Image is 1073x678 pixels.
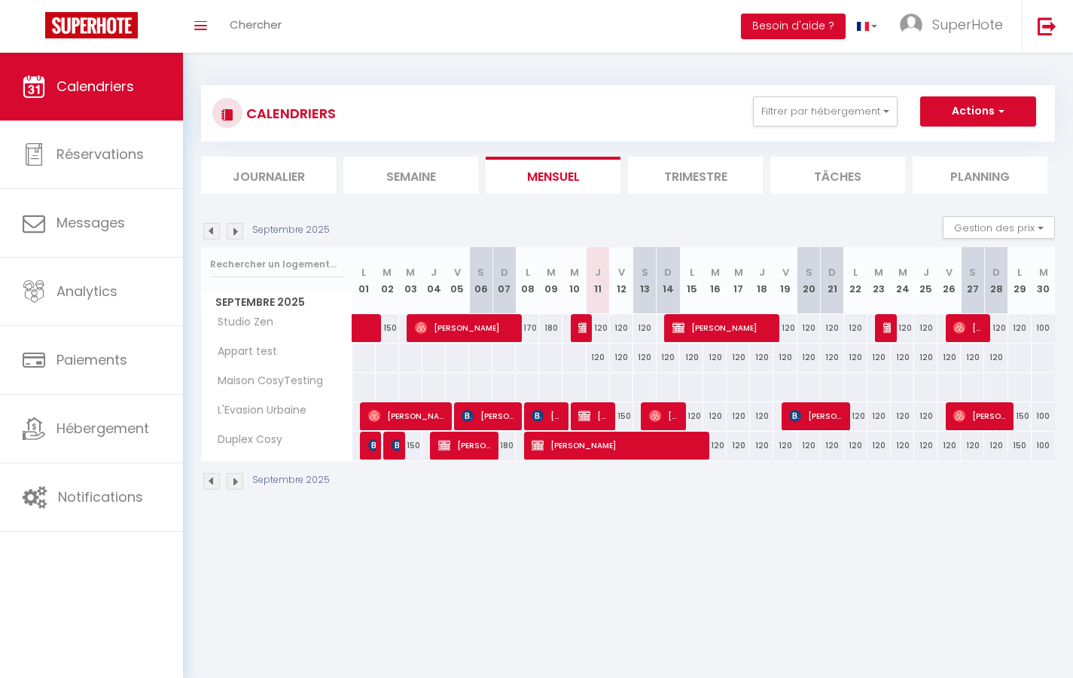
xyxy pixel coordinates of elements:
abbr: D [501,265,508,279]
span: Septembre 2025 [202,292,352,313]
div: 120 [703,432,727,460]
span: [PERSON_NAME] [953,313,984,342]
div: 120 [984,314,1007,342]
div: 120 [797,432,821,460]
div: 120 [891,402,914,430]
th: 02 [376,247,399,314]
div: 120 [680,344,703,371]
div: 120 [610,314,633,342]
div: 180 [539,314,562,342]
abbr: D [992,265,1000,279]
span: [PERSON_NAME] [953,402,1007,430]
span: Notifications [58,487,143,506]
abbr: D [664,265,672,279]
div: 120 [727,344,750,371]
img: ... [900,14,922,36]
div: 120 [961,344,984,371]
div: 120 [891,344,914,371]
div: 120 [797,314,821,342]
div: 120 [844,402,867,430]
div: 120 [703,344,727,371]
abbr: J [759,265,765,279]
th: 18 [750,247,773,314]
th: 09 [539,247,562,314]
th: 23 [867,247,891,314]
abbr: M [383,265,392,279]
li: Semaine [343,157,478,194]
th: 11 [587,247,610,314]
div: 150 [610,402,633,430]
span: Appart test [204,344,281,360]
span: Patureau Léa [368,431,376,460]
abbr: J [431,265,437,279]
div: 120 [750,402,773,430]
th: 15 [680,247,703,314]
div: 180 [492,432,516,460]
abbr: S [806,265,812,279]
div: 120 [821,314,844,342]
th: 28 [984,247,1007,314]
abbr: S [642,265,648,279]
th: 03 [399,247,422,314]
abbr: V [782,265,789,279]
div: 120 [633,344,657,371]
span: Réservations [56,145,144,163]
abbr: M [711,265,720,279]
li: Tâches [770,157,905,194]
div: 120 [914,344,937,371]
img: logout [1038,17,1056,35]
span: [PERSON_NAME] [532,402,562,430]
th: 01 [352,247,376,314]
th: 10 [562,247,586,314]
abbr: J [923,265,929,279]
abbr: M [547,265,556,279]
abbr: S [477,265,484,279]
div: 120 [727,402,750,430]
th: 27 [961,247,984,314]
div: 120 [773,432,797,460]
div: 150 [1008,432,1032,460]
abbr: L [526,265,530,279]
th: 22 [844,247,867,314]
span: [PERSON_NAME] [789,402,843,430]
div: 120 [680,402,703,430]
th: 24 [891,247,914,314]
th: 26 [937,247,961,314]
div: 120 [1008,314,1032,342]
div: 120 [961,432,984,460]
li: Journalier [201,157,336,194]
div: 120 [797,344,821,371]
div: 120 [750,432,773,460]
div: 120 [891,432,914,460]
span: Duplex Cosy [204,432,286,448]
div: 120 [867,402,891,430]
div: 100 [1032,402,1055,430]
span: [PERSON_NAME] [649,402,680,430]
div: 120 [914,432,937,460]
span: Paiements [56,350,127,369]
span: [PERSON_NAME] [415,313,516,342]
li: Planning [913,157,1047,194]
li: Trimestre [628,157,763,194]
abbr: V [454,265,461,279]
span: Calendriers [56,77,134,96]
button: Besoin d'aide ? [741,14,846,39]
span: Messages [56,213,125,232]
span: Chercher [230,17,282,32]
div: 120 [844,314,867,342]
div: 120 [821,344,844,371]
span: [PERSON_NAME] [578,313,586,342]
th: 04 [422,247,446,314]
span: Hébergement [56,419,149,438]
div: 120 [773,314,797,342]
th: 25 [914,247,937,314]
div: 120 [633,314,657,342]
th: 13 [633,247,657,314]
div: 120 [914,314,937,342]
th: 30 [1032,247,1055,314]
div: 120 [984,344,1007,371]
div: 120 [984,432,1007,460]
th: 14 [657,247,680,314]
abbr: M [406,265,415,279]
span: [PERSON_NAME] [672,313,773,342]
